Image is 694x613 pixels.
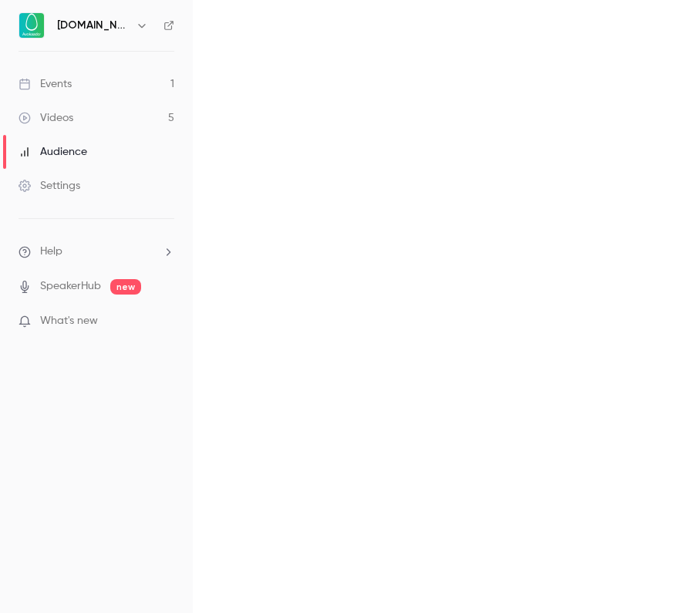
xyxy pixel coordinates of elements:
[19,110,73,126] div: Videos
[19,244,174,260] li: help-dropdown-opener
[40,244,62,260] span: Help
[19,178,80,194] div: Settings
[57,18,130,33] h6: [DOMAIN_NAME]
[19,13,44,38] img: Avokaado.io
[19,76,72,92] div: Events
[19,144,87,160] div: Audience
[40,313,98,329] span: What's new
[40,278,101,295] a: SpeakerHub
[110,279,141,295] span: new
